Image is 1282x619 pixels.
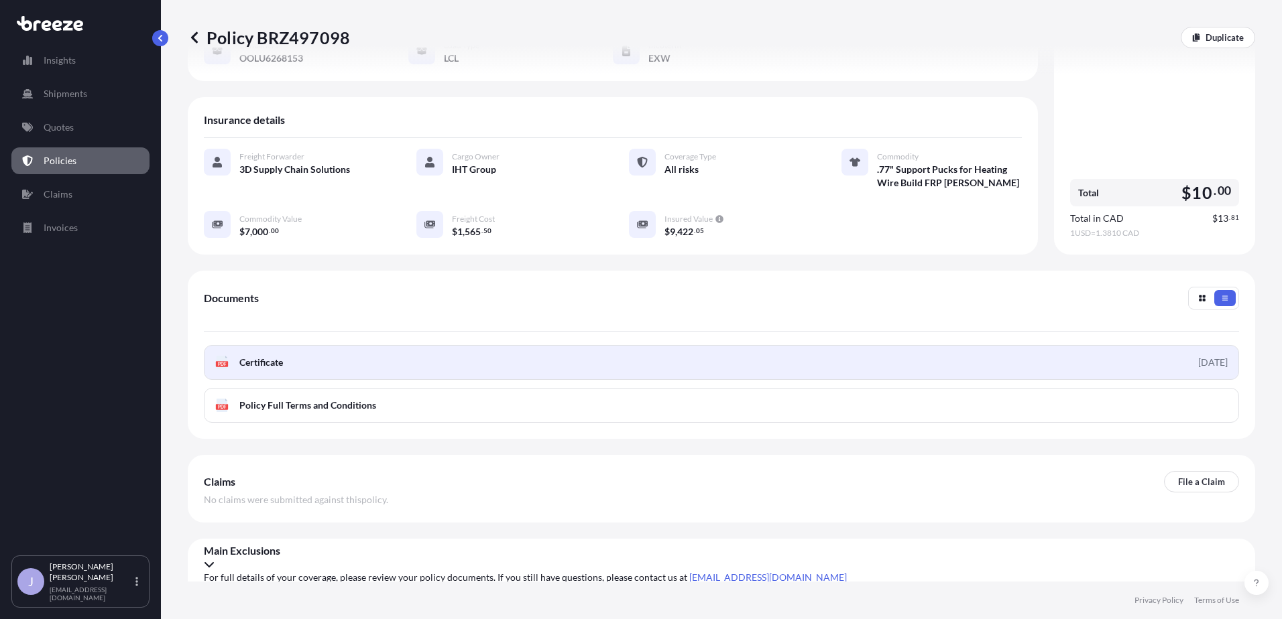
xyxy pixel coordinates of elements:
div: Main Exclusions [204,544,1239,571]
a: File a Claim [1164,471,1239,492]
span: All risks [664,163,699,176]
span: Commodity Value [239,214,302,224]
span: 422 [677,227,693,236]
span: 565 [465,227,481,236]
span: 9 [670,227,675,236]
p: Insights [44,54,76,67]
span: 000 [252,227,268,236]
span: Freight Cost [452,214,495,224]
span: Main Exclusions [204,544,1239,557]
span: Insurance details [204,113,285,127]
span: Total in CAD [1070,212,1124,225]
span: Documents [204,291,259,305]
a: Invoices [11,214,150,241]
span: 05 [696,228,704,233]
p: Duplicate [1206,31,1244,44]
span: 00 [1218,187,1231,195]
span: 1 USD = 1.3810 CAD [1070,228,1239,238]
span: . [1214,187,1216,195]
span: .77" Support Pucks for Heating Wire Build FRP [PERSON_NAME] [877,163,1022,190]
span: $ [239,227,245,236]
span: $ [664,227,670,236]
span: Freight Forwarder [239,151,304,162]
span: J [28,575,34,588]
span: No claims were submitted against this policy . [204,493,388,506]
text: PDF [218,405,227,409]
span: . [1229,215,1230,220]
span: Total [1078,186,1099,200]
span: IHT Group [452,163,496,176]
p: Claims [44,188,72,201]
a: Insights [11,47,150,74]
span: . [694,228,695,233]
p: [PERSON_NAME] [PERSON_NAME] [50,561,133,583]
span: Certificate [239,356,283,369]
span: Claims [204,475,235,488]
a: Privacy Policy [1134,595,1183,606]
div: [DATE] [1198,356,1228,369]
a: Duplicate [1181,27,1255,48]
p: Policy BRZ497098 [188,27,350,48]
span: . [481,228,483,233]
span: For full details of your coverage, please review your policy documents. If you still have questio... [204,571,1239,584]
a: Policies [11,147,150,174]
span: 1 [457,227,463,236]
span: Coverage Type [664,151,716,162]
a: PDFPolicy Full Terms and Conditions [204,388,1239,423]
a: Terms of Use [1194,595,1239,606]
span: , [250,227,252,236]
p: File a Claim [1178,475,1225,488]
span: $ [1212,214,1218,223]
p: Shipments [44,87,87,100]
a: PDFCertificate[DATE] [204,345,1239,380]
span: 81 [1231,215,1239,220]
span: , [463,227,465,236]
span: 00 [271,228,279,233]
span: 10 [1191,184,1212,201]
text: PDF [218,362,227,366]
p: Quotes [44,121,74,134]
span: Insured Value [664,214,713,224]
a: [EMAIL_ADDRESS][DOMAIN_NAME] [689,571,847,583]
p: Invoices [44,221,78,234]
span: $ [1181,184,1191,201]
span: Cargo Owner [452,151,500,162]
span: . [269,228,270,233]
span: Commodity [877,151,919,162]
span: 3D Supply Chain Solutions [239,163,350,176]
span: , [675,227,677,236]
p: Policies [44,154,76,167]
span: $ [452,227,457,236]
a: Shipments [11,80,150,107]
a: Quotes [11,114,150,141]
a: Claims [11,181,150,208]
span: 13 [1218,214,1228,223]
span: 50 [483,228,491,233]
p: [EMAIL_ADDRESS][DOMAIN_NAME] [50,586,133,602]
span: Policy Full Terms and Conditions [239,399,376,412]
span: 7 [245,227,250,236]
